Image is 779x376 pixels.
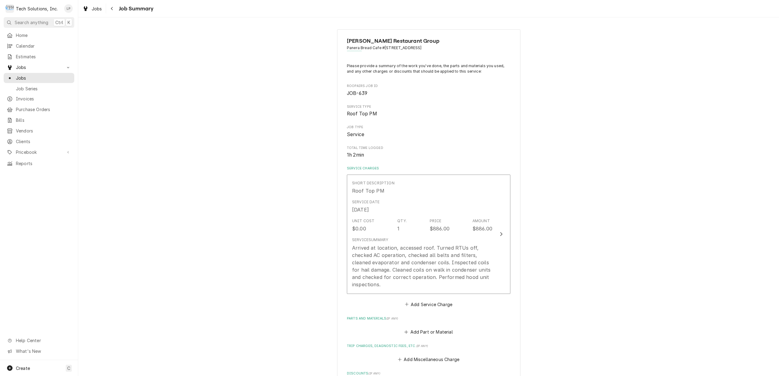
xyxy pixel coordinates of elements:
[4,52,74,62] a: Estimates
[397,355,460,364] button: Add Miscellaneous Charge
[347,125,510,138] div: Job Type
[16,53,71,60] span: Estimates
[472,225,492,232] div: $886.00
[430,225,450,232] div: $886.00
[347,146,510,150] span: Total Time Logged
[386,317,398,320] span: ( if any )
[416,344,428,348] span: ( if any )
[16,337,71,344] span: Help Center
[4,30,74,40] a: Home
[80,4,105,14] a: Jobs
[4,84,74,94] a: Job Series
[16,366,30,371] span: Create
[347,84,510,89] span: Roopairs Job ID
[16,106,71,113] span: Purchase Orders
[6,4,14,13] div: Tech Solutions, Inc.'s Avatar
[347,146,510,159] div: Total Time Logged
[4,335,74,345] a: Go to Help Center
[347,132,364,137] span: Service
[352,199,380,205] div: Service Date
[16,96,71,102] span: Invoices
[4,73,74,83] a: Jobs
[352,237,388,243] div: Service Summary
[16,160,71,167] span: Reports
[430,218,442,224] div: Price
[16,348,71,354] span: What's New
[16,5,58,12] div: Tech Solutions, Inc.
[4,147,74,157] a: Go to Pricebook
[347,175,510,294] button: Update Line Item
[55,19,63,26] span: Ctrl
[6,4,14,13] div: T
[347,371,510,376] label: Discounts
[347,152,364,158] span: 1h 2min
[64,4,73,13] div: Lisa Paschal's Avatar
[472,218,490,224] div: Amount
[4,158,74,168] a: Reports
[347,131,510,138] span: Job Type
[64,4,73,13] div: LP
[347,37,510,45] span: Name
[4,94,74,104] a: Invoices
[4,62,74,72] a: Go to Jobs
[16,43,71,49] span: Calendar
[347,111,377,117] span: Roof Top PM
[347,104,510,109] span: Service Type
[347,63,510,74] p: Please provide a summary of the work you've done, the parts and materials you used, and any other...
[397,218,407,224] div: Qty.
[67,365,70,371] span: C
[107,4,117,13] button: Navigate back
[347,151,510,159] span: Total Time Logged
[117,5,154,13] span: Job Summary
[403,328,454,336] button: Add Part or Material
[397,225,399,232] div: 1
[368,372,380,375] span: ( if any )
[4,17,74,28] button: Search anythingCtrlK
[16,128,71,134] span: Vendors
[347,125,510,130] span: Job Type
[347,166,510,309] div: Service Charges
[16,138,71,145] span: Clients
[347,90,510,97] span: Roopairs Job ID
[347,344,510,349] label: Trip Charges, Diagnostic Fees, etc.
[16,64,62,70] span: Jobs
[4,104,74,114] a: Purchase Orders
[404,300,453,309] button: Add Service Charge
[4,115,74,125] a: Bills
[16,32,71,38] span: Home
[347,316,510,321] label: Parts and Materials
[352,244,492,288] div: Arrived at location, accessed roof. Turned RTUs off, checked AC operation, checked all belts and ...
[16,75,71,81] span: Jobs
[347,90,367,96] span: JOB-639
[4,136,74,146] a: Clients
[16,149,62,155] span: Pricebook
[352,206,369,213] div: [DATE]
[347,166,510,171] label: Service Charges
[347,84,510,97] div: Roopairs Job ID
[347,316,510,336] div: Parts and Materials
[352,218,374,224] div: Unit Cost
[347,344,510,364] div: Trip Charges, Diagnostic Fees, etc.
[347,110,510,117] span: Service Type
[16,117,71,123] span: Bills
[92,5,102,12] span: Jobs
[352,225,366,232] div: $0.00
[352,187,384,194] div: Roof Top PM
[352,180,395,186] div: Short Description
[347,45,510,51] span: Address
[4,126,74,136] a: Vendors
[347,37,510,56] div: Client Information
[15,19,48,26] span: Search anything
[4,346,74,356] a: Go to What's New
[347,104,510,117] div: Service Type
[4,41,74,51] a: Calendar
[68,19,70,26] span: K
[16,85,71,92] span: Job Series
